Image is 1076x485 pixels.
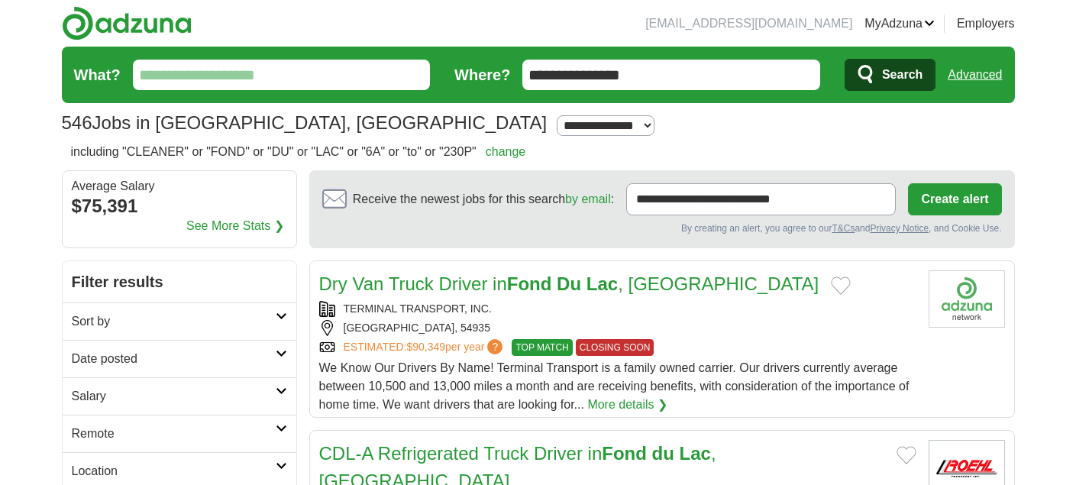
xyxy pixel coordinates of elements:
h2: Location [72,462,276,480]
button: Search [845,59,935,91]
strong: Lac [586,273,618,294]
a: Sort by [63,302,296,340]
h2: including "CLEANER" or "FOND" or "DU" or "LAC" or "6A" or "to" or "230P" [71,143,526,161]
label: Where? [454,63,510,86]
a: Remote [63,415,296,452]
div: TERMINAL TRANSPORT, INC. [319,301,916,317]
button: Create alert [908,183,1001,215]
a: Dry Van Truck Driver inFond Du Lac, [GEOGRAPHIC_DATA] [319,273,819,294]
strong: Du [557,273,581,294]
a: Privacy Notice [870,223,929,234]
div: $75,391 [72,192,287,220]
a: MyAdzuna [864,15,935,33]
button: Add to favorite jobs [897,446,916,464]
span: CLOSING SOON [576,339,654,356]
span: Receive the newest jobs for this search : [353,190,614,209]
img: Company logo [929,270,1005,328]
span: We Know Our Drivers By Name! Terminal Transport is a family owned carrier. Our drivers currently ... [319,361,910,411]
a: by email [565,192,611,205]
a: Date posted [63,340,296,377]
h2: Salary [72,387,276,406]
strong: Fond [507,273,552,294]
strong: Lac [680,443,711,464]
a: Salary [63,377,296,415]
a: ESTIMATED:$90,349per year? [344,339,506,356]
div: Average Salary [72,180,287,192]
a: T&Cs [832,223,855,234]
span: ? [487,339,502,354]
h2: Remote [72,425,276,443]
span: Search [882,60,923,90]
h2: Sort by [72,312,276,331]
div: By creating an alert, you agree to our and , and Cookie Use. [322,221,1002,235]
h2: Filter results [63,261,296,302]
a: Employers [957,15,1015,33]
span: 546 [62,109,92,137]
h1: Jobs in [GEOGRAPHIC_DATA], [GEOGRAPHIC_DATA] [62,112,548,133]
a: More details ❯ [587,396,667,414]
img: Adzuna logo [62,6,192,40]
span: TOP MATCH [512,339,572,356]
a: Advanced [948,60,1002,90]
button: Add to favorite jobs [831,276,851,295]
span: $90,349 [406,341,445,353]
strong: Fond [602,443,647,464]
a: See More Stats ❯ [186,217,284,235]
li: [EMAIL_ADDRESS][DOMAIN_NAME] [645,15,852,33]
a: change [486,145,526,158]
h2: Date posted [72,350,276,368]
label: What? [74,63,121,86]
div: [GEOGRAPHIC_DATA], 54935 [319,320,916,336]
strong: du [652,443,674,464]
